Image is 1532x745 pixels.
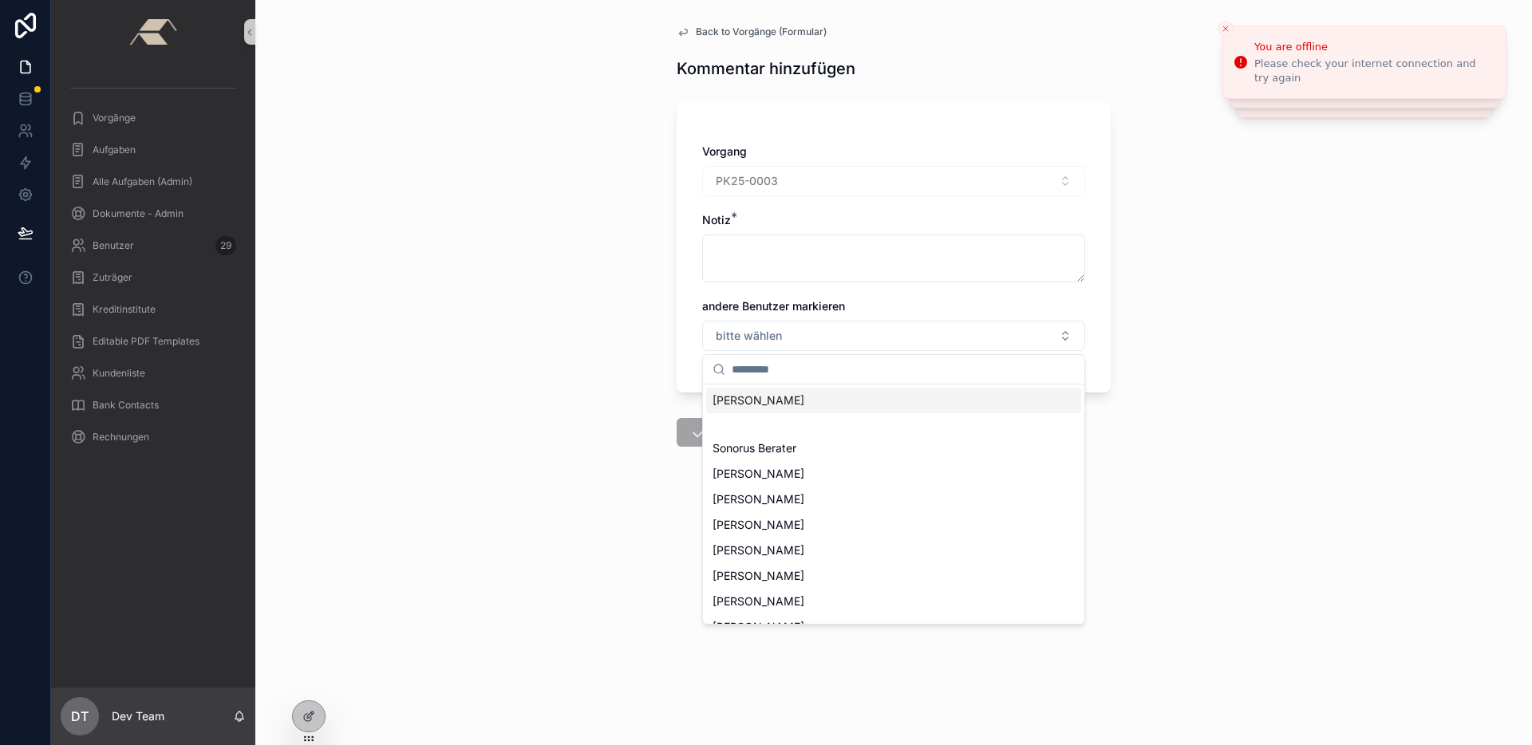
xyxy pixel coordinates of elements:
[71,707,89,726] span: DT
[93,175,192,188] span: Alle Aufgaben (Admin)
[677,57,855,80] h1: Kommentar hinzufügen
[93,112,136,124] span: Vorgänge
[129,19,176,45] img: App logo
[61,295,246,324] a: Kreditinstitute
[696,26,827,38] span: Back to Vorgänge (Formular)
[215,236,236,255] div: 29
[702,213,731,227] span: Notiz
[677,26,827,38] a: Back to Vorgänge (Formular)
[93,431,149,443] span: Rechnungen
[61,391,246,420] a: Bank Contacts
[61,104,246,132] a: Vorgänge
[713,392,804,408] span: [PERSON_NAME]
[93,335,199,348] span: Editable PDF Templates
[93,367,145,380] span: Kundenliste
[93,207,184,220] span: Dokumente - Admin
[61,423,246,451] a: Rechnungen
[93,239,134,252] span: Benutzer
[713,517,804,533] span: [PERSON_NAME]
[93,144,136,156] span: Aufgaben
[61,168,246,196] a: Alle Aufgaben (Admin)
[1254,57,1493,85] div: Please check your internet connection and try again
[93,271,132,284] span: Zuträger
[61,231,246,260] a: Benutzer29
[713,568,804,584] span: [PERSON_NAME]
[51,64,255,472] div: scrollable content
[112,708,164,724] p: Dev Team
[61,263,246,292] a: Zuträger
[61,359,246,388] a: Kundenliste
[702,144,747,158] span: Vorgang
[93,303,156,316] span: Kreditinstitute
[702,321,1085,351] button: Select Button
[1254,39,1493,55] div: You are offline
[61,199,246,228] a: Dokumente - Admin
[703,384,1084,624] div: Suggestions
[713,619,804,635] span: [PERSON_NAME]
[1218,21,1234,37] button: Close toast
[61,327,246,356] a: Editable PDF Templates
[713,542,804,558] span: [PERSON_NAME]
[702,299,845,313] span: andere Benutzer markieren
[713,466,804,482] span: [PERSON_NAME]
[713,491,804,507] span: [PERSON_NAME]
[716,328,782,344] span: bitte wählen
[713,440,796,456] span: Sonorus Berater
[61,136,246,164] a: Aufgaben
[93,399,159,412] span: Bank Contacts
[713,593,804,609] span: [PERSON_NAME]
